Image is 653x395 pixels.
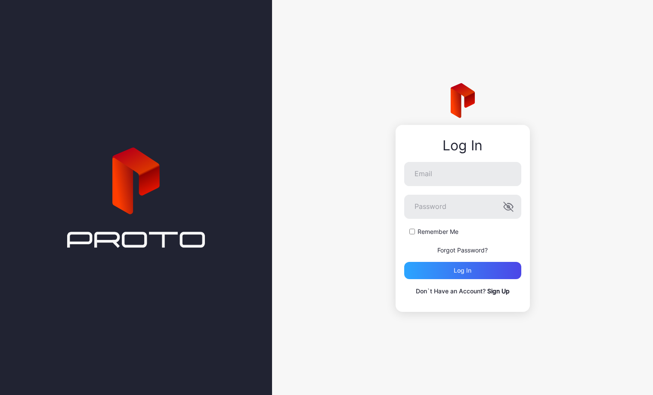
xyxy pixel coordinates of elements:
label: Remember Me [418,227,458,236]
input: Email [404,162,521,186]
div: Log in [454,267,471,274]
a: Forgot Password? [437,246,488,254]
div: Log In [404,138,521,153]
button: Log in [404,262,521,279]
p: Don`t Have an Account? [404,286,521,296]
button: Password [503,202,514,212]
a: Sign Up [487,287,510,295]
input: Password [404,195,521,219]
